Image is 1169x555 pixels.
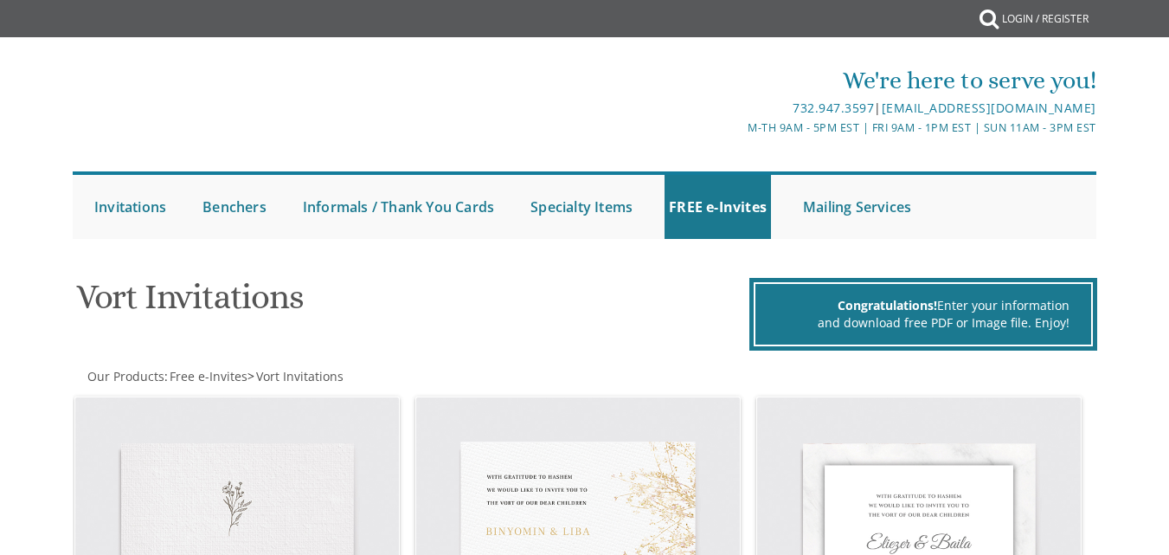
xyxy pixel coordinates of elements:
[256,368,344,384] span: Vort Invitations
[414,63,1096,98] div: We're here to serve you!
[299,175,498,239] a: Informals / Thank You Cards
[665,175,771,239] a: FREE e-Invites
[76,278,746,329] h1: Vort Invitations
[777,297,1069,314] div: Enter your information
[86,368,164,384] a: Our Products
[254,368,344,384] a: Vort Invitations
[793,100,874,116] a: 732.947.3597
[882,100,1096,116] a: [EMAIL_ADDRESS][DOMAIN_NAME]
[247,368,344,384] span: >
[170,368,247,384] span: Free e-Invites
[414,98,1096,119] div: |
[414,119,1096,137] div: M-Th 9am - 5pm EST | Fri 9am - 1pm EST | Sun 11am - 3pm EST
[526,175,637,239] a: Specialty Items
[168,368,247,384] a: Free e-Invites
[777,314,1069,332] div: and download free PDF or Image file. Enjoy!
[73,368,584,385] div: :
[838,297,937,313] span: Congratulations!
[198,175,271,239] a: Benchers
[799,175,915,239] a: Mailing Services
[90,175,170,239] a: Invitations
